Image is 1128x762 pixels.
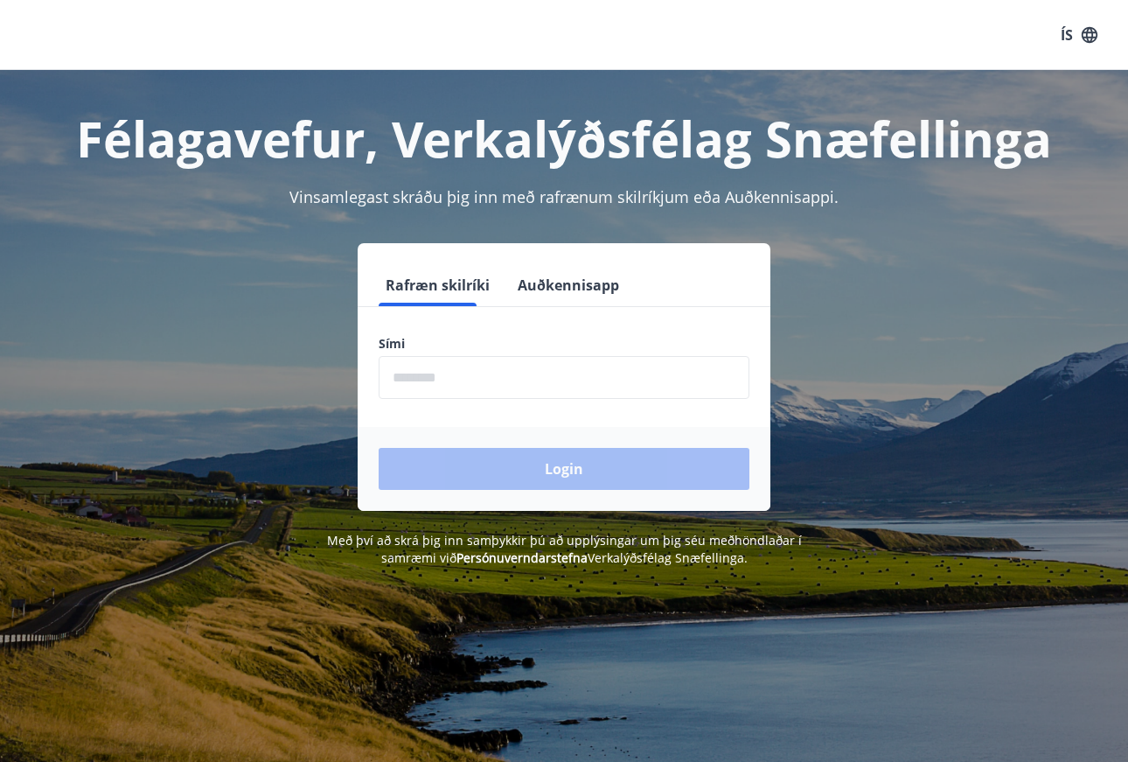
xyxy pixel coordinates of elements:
button: Rafræn skilríki [379,264,497,306]
h1: Félagavefur, Verkalýðsfélag Snæfellinga [21,105,1107,171]
a: Persónuverndarstefna [456,549,588,566]
button: ÍS [1051,19,1107,51]
span: Með því að skrá þig inn samþykkir þú að upplýsingar um þig séu meðhöndlaðar í samræmi við Verkalý... [327,532,802,566]
span: Vinsamlegast skráðu þig inn með rafrænum skilríkjum eða Auðkennisappi. [289,186,839,207]
label: Sími [379,335,749,353]
button: Auðkennisapp [511,264,626,306]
